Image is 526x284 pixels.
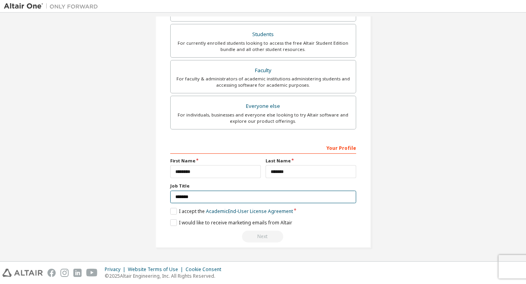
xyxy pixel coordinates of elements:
[266,158,356,164] label: Last Name
[175,40,351,53] div: For currently enrolled students looking to access the free Altair Student Edition bundle and all ...
[170,141,356,154] div: Your Profile
[206,208,293,215] a: Academic End-User License Agreement
[2,269,43,277] img: altair_logo.svg
[170,231,356,242] div: Read and acccept EULA to continue
[175,101,351,112] div: Everyone else
[86,269,98,277] img: youtube.svg
[60,269,69,277] img: instagram.svg
[175,65,351,76] div: Faculty
[128,266,186,273] div: Website Terms of Use
[4,2,102,10] img: Altair One
[175,29,351,40] div: Students
[105,273,226,279] p: © 2025 Altair Engineering, Inc. All Rights Reserved.
[47,269,56,277] img: facebook.svg
[170,183,356,189] label: Job Title
[170,219,292,226] label: I would like to receive marketing emails from Altair
[73,269,82,277] img: linkedin.svg
[170,208,293,215] label: I accept the
[186,266,226,273] div: Cookie Consent
[170,158,261,164] label: First Name
[105,266,128,273] div: Privacy
[175,76,351,88] div: For faculty & administrators of academic institutions administering students and accessing softwa...
[175,112,351,124] div: For individuals, businesses and everyone else looking to try Altair software and explore our prod...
